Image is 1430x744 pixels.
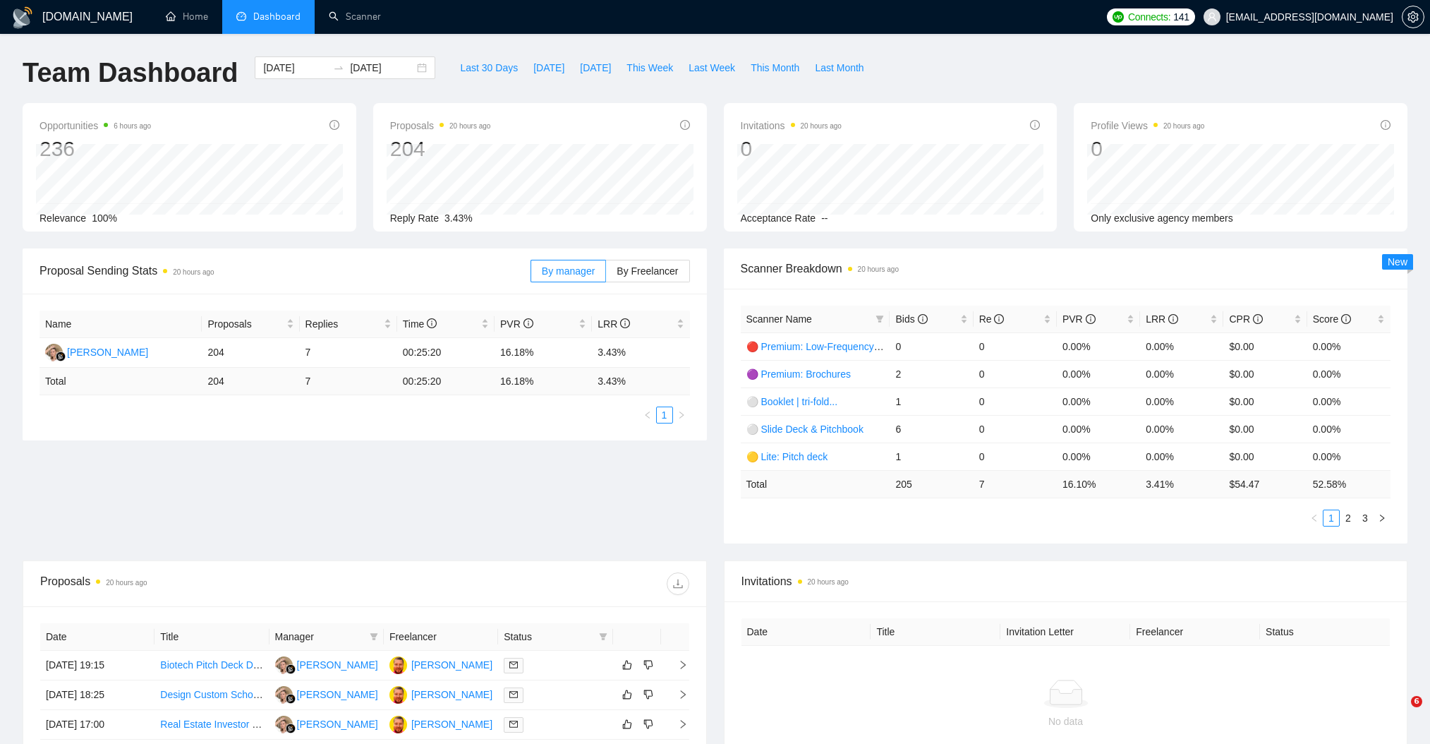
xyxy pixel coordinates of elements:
[427,318,437,328] span: info-circle
[367,626,381,647] span: filter
[40,212,86,224] span: Relevance
[504,629,593,644] span: Status
[643,411,652,419] span: left
[815,60,864,76] span: Last Month
[397,368,495,395] td: 00:25:20
[746,424,864,435] a: ⚪ Slide Deck & Pitchbook
[389,656,407,674] img: JN
[622,689,632,700] span: like
[1223,415,1307,443] td: $0.00
[639,407,656,424] button: left
[1140,470,1223,498] td: 3.41 %
[297,716,378,732] div: [PERSON_NAME]
[500,318,533,330] span: PVR
[1229,313,1262,325] span: CPR
[275,629,364,644] span: Manager
[689,60,735,76] span: Last Week
[746,396,838,407] a: ⚪ Booklet | tri-fold...
[1140,388,1223,415] td: 0.00%
[746,313,812,325] span: Scanner Name
[286,694,296,704] img: gigradar-bm.png
[1253,314,1263,324] span: info-circle
[1323,510,1340,527] li: 1
[895,313,927,325] span: Bids
[411,716,492,732] div: [PERSON_NAME]
[643,719,653,730] span: dislike
[329,11,381,23] a: searchScanner
[821,212,828,224] span: --
[202,311,299,338] th: Proposals
[741,618,871,646] th: Date
[746,451,828,462] a: 🟡 Lite: Pitch deck
[389,659,492,670] a: JN[PERSON_NAME]
[681,56,743,79] button: Last Week
[154,710,269,740] td: Real Estate Investor Pitch Deck
[599,632,607,641] span: filter
[1402,11,1424,23] span: setting
[643,659,653,671] span: dislike
[1307,332,1390,360] td: 0.00%
[890,332,973,360] td: 0
[106,579,147,587] time: 20 hours ago
[1223,443,1307,470] td: $0.00
[389,688,492,700] a: JN[PERSON_NAME]
[1128,9,1170,25] span: Connects:
[444,212,473,224] span: 3.43%
[974,443,1057,470] td: 0
[746,341,938,352] a: 🔴 Premium: Low-Frequency Presentations
[890,388,973,415] td: 1
[1307,360,1390,388] td: 0.00%
[1402,6,1424,28] button: setting
[509,661,518,669] span: mail
[753,714,1379,729] div: No data
[1207,12,1217,22] span: user
[40,680,154,710] td: [DATE] 18:25
[1374,510,1390,527] button: right
[452,56,526,79] button: Last 30 Days
[619,56,681,79] button: This Week
[411,657,492,673] div: [PERSON_NAME]
[397,338,495,368] td: 00:25:20
[619,686,636,703] button: like
[253,11,301,23] span: Dashboard
[673,407,690,424] li: Next Page
[1357,510,1374,527] li: 3
[1140,443,1223,470] td: 0.00%
[667,660,688,670] span: right
[275,656,293,674] img: VZ
[300,368,397,395] td: 7
[1223,470,1307,498] td: $ 54.47
[639,407,656,424] li: Previous Page
[370,632,378,641] span: filter
[741,136,842,162] div: 0
[1223,332,1307,360] td: $0.00
[154,623,269,651] th: Title
[40,710,154,740] td: [DATE] 17:00
[329,120,339,130] span: info-circle
[1411,696,1422,707] span: 6
[56,352,66,361] img: gigradar-bm.png
[746,368,851,380] a: 🟣 Premium: Brochures
[542,265,595,277] span: By manager
[114,122,151,130] time: 6 hours ago
[656,407,673,424] li: 1
[873,308,887,330] span: filter
[154,680,269,710] td: Design Custom School Tour Folder and Update Brochure
[640,686,657,703] button: dislike
[1323,510,1339,526] a: 1
[994,314,1004,324] span: info-circle
[1062,313,1096,325] span: PVR
[1173,9,1189,25] span: 141
[1381,120,1390,130] span: info-circle
[1057,332,1140,360] td: 0.00%
[305,316,381,332] span: Replies
[449,122,490,130] time: 20 hours ago
[495,368,592,395] td: 16.18 %
[741,117,842,134] span: Invitations
[1307,470,1390,498] td: 52.58 %
[40,572,365,595] div: Proposals
[1057,388,1140,415] td: 0.00%
[596,626,610,647] span: filter
[40,311,202,338] th: Name
[808,578,849,586] time: 20 hours ago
